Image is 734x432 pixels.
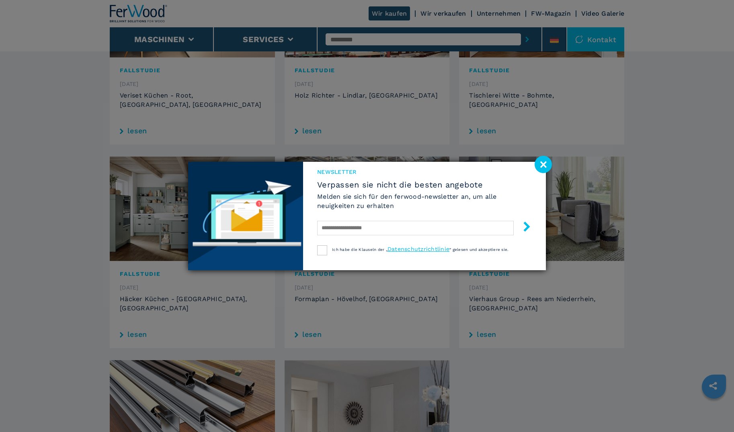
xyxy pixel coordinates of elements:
button: submit-button [514,218,532,237]
a: Datenschutzrichtlinie [388,246,449,252]
span: Verpassen sie nicht die besten angebote [317,180,532,190]
span: Ich habe die Klauseln der „ [332,247,388,252]
span: “ gelesen und akzeptiere sie. [449,247,508,252]
img: Newsletter image [188,162,303,270]
h6: Melden sie sich für den ferwood-newsletter an, um alle neuigkeiten zu erhalten [317,192,532,210]
span: Newsletter [317,168,532,176]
